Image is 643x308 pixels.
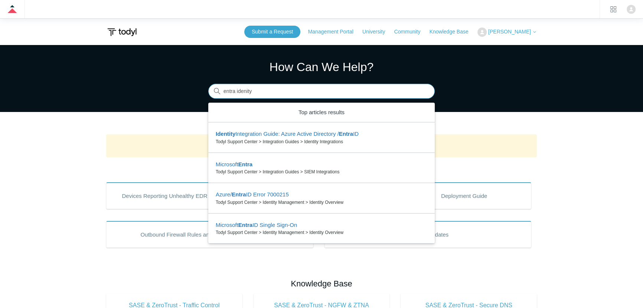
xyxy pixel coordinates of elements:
zd-autocomplete-title-multibrand: Suggested result 2 Microsoft <em>Entra</em> [216,161,252,169]
em: Identity [216,131,235,137]
zd-autocomplete-title-multibrand: Suggested result 1 <em>Identity</em> Integration Guide: Azure Active Directory / <em>Entra</em> ID [216,131,359,138]
span: [PERSON_NAME] [488,29,531,35]
a: Submit a Request [244,26,300,38]
input: Search [208,84,435,99]
a: University [362,28,392,36]
zd-autocomplete-breadcrumbs-multibrand: Todyl Support Center > Integration Guides > Identity Integrations [216,138,427,145]
em: Entra [238,161,252,167]
img: user avatar [627,5,636,14]
h1: How Can We Help? [208,58,435,76]
zd-autocomplete-breadcrumbs-multibrand: Todyl Support Center > Integration Guides > SIEM Integrations [216,169,427,175]
a: Knowledge Base [430,28,476,36]
zd-autocomplete-title-multibrand: Suggested result 4 Microsoft <em>Entra</em> ID Single Sign-On [216,222,297,230]
h2: Knowledge Base [106,277,537,290]
zd-autocomplete-breadcrumbs-multibrand: Todyl Support Center > Identity Management > Identity Overview [216,229,427,236]
em: Entra [232,191,246,198]
zd-autocomplete-breadcrumbs-multibrand: Todyl Support Center > Identity Management > Identity Overview [216,199,427,206]
em: Entra [339,131,353,137]
button: [PERSON_NAME] [477,28,537,37]
img: Todyl Support Center Help Center home page [106,25,138,39]
em: Entra [238,222,252,228]
a: Outbound Firewall Rules and IPs used by SGN Connect [106,221,313,248]
zd-autocomplete-header: Top articles results [208,103,435,123]
a: Devices Reporting Unhealthy EDR States [106,182,241,209]
a: Community [394,28,428,36]
zd-hc-trigger: Click your profile icon to open the profile menu [627,5,636,14]
a: Deployment Guide [397,182,531,209]
zd-autocomplete-title-multibrand: Suggested result 3 Azure/<em>Entra</em> ID Error 7000215 [216,191,289,199]
h2: Popular Articles [106,163,537,176]
a: Management Portal [308,28,361,36]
